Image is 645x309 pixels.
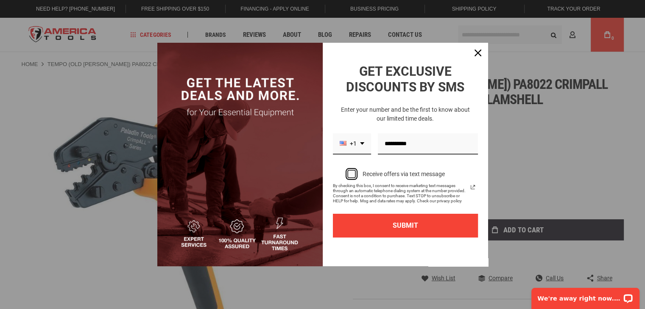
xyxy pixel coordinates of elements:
span: +1 [350,140,357,147]
p: our limited time deals. [333,114,478,123]
iframe: LiveChat chat widget [526,282,645,309]
div: Receive offers via text message [363,171,445,178]
span: By checking this box, I consent to receive marketing text messages through an automatic telephone... [333,183,468,204]
svg: dropdown arrow [360,142,364,145]
svg: close icon [475,50,481,56]
button: Close [468,43,488,63]
a: Read our Privacy Policy [468,182,478,192]
button: SUBMIT [333,214,478,237]
p: Enter your number and be the first to know about [333,105,478,114]
input: Phone number field [378,133,478,155]
svg: link icon [468,182,478,192]
div: Phone number prefix [333,133,371,155]
strong: GET EXCLUSIVE DISCOUNTS BY SMS [346,64,464,95]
